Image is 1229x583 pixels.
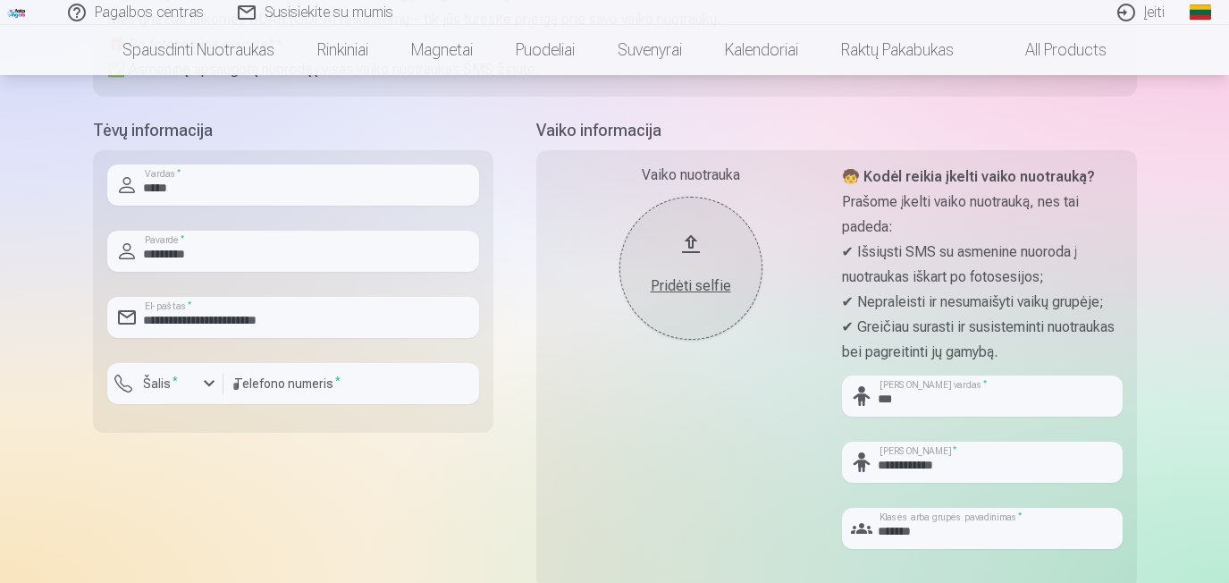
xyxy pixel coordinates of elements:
[820,25,975,75] a: Raktų pakabukas
[703,25,820,75] a: Kalendoriai
[93,118,493,143] h5: Tėvų informacija
[596,25,703,75] a: Suvenyrai
[842,168,1095,185] strong: 🧒 Kodėl reikia įkelti vaiko nuotrauką?
[551,165,831,186] div: Vaiko nuotrauka
[296,25,390,75] a: Rinkiniai
[842,315,1123,365] p: ✔ Greičiau surasti ir susisteminti nuotraukas bei pagreitinti jų gamybą.
[136,375,185,393] label: Šalis
[975,25,1128,75] a: All products
[637,275,745,297] div: Pridėti selfie
[842,240,1123,290] p: ✔ Išsiųsti SMS su asmenine nuoroda į nuotraukas iškart po fotosesijos;
[536,118,1137,143] h5: Vaiko informacija
[842,190,1123,240] p: Prašome įkelti vaiko nuotrauką, nes tai padeda:
[107,363,223,404] button: Šalis*
[494,25,596,75] a: Puodeliai
[842,290,1123,315] p: ✔ Nepraleisti ir nesumaišyti vaikų grupėje;
[101,25,296,75] a: Spausdinti nuotraukas
[390,25,494,75] a: Magnetai
[7,7,27,18] img: /fa2
[619,197,762,340] button: Pridėti selfie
